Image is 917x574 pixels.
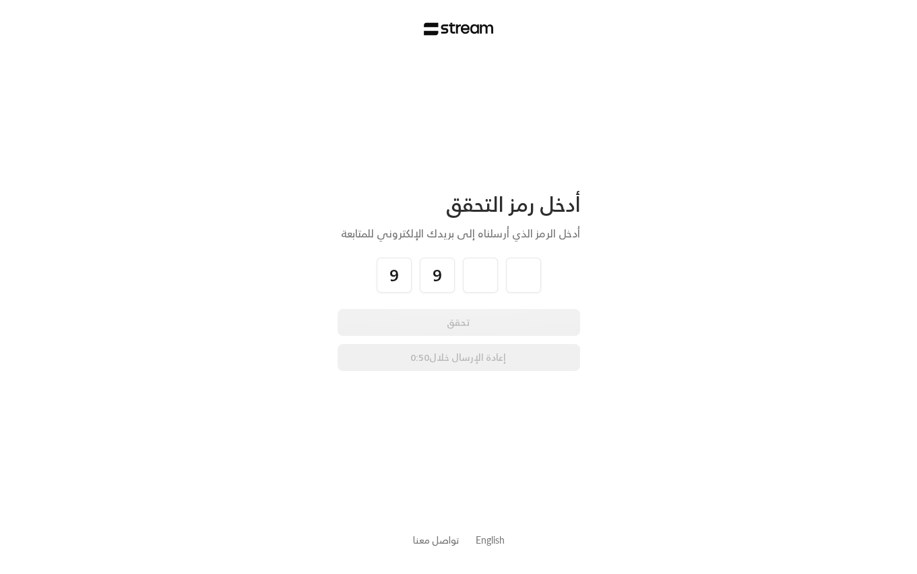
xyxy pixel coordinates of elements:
div: أدخل رمز التحقق [338,192,580,217]
a: English [476,527,505,552]
button: تواصل معنا [413,533,460,547]
img: Stream Logo [424,22,493,36]
a: تواصل معنا [413,532,460,548]
div: أدخل الرمز الذي أرسلناه إلى بريدك الإلكتروني للمتابعة [338,225,580,241]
